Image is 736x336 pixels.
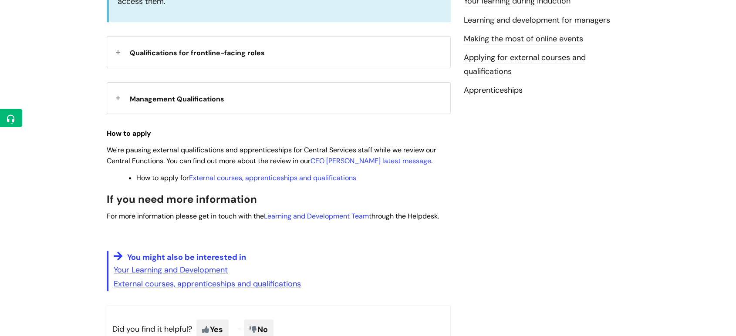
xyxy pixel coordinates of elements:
span: If you need more information [107,192,257,206]
a: Learning and Development Team [264,212,369,221]
a: External courses, apprenticeships and qualifications [189,173,356,182]
span: Qualifications for frontline-facing roles [130,48,265,57]
a: Apprenticeships [464,85,523,96]
span: How to apply for [136,173,356,182]
span: You might also be interested in [127,252,246,262]
strong: How to apply [107,129,151,138]
a: Applying for external courses and qualifications [464,52,586,77]
a: External courses, apprenticeships and qualifications [114,279,301,289]
span: For more information please get in touch with the through the Helpdesk. [107,212,439,221]
span: Management Qualifications [130,94,224,104]
span: We're pausing external qualifications and apprenticeships for Central Services staff while we rev... [107,145,436,165]
a: Your Learning and Development [114,265,228,275]
a: Making the most of online events [464,34,583,45]
a: CEO [PERSON_NAME] latest message [311,156,431,165]
a: Learning and development for managers [464,15,610,26]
